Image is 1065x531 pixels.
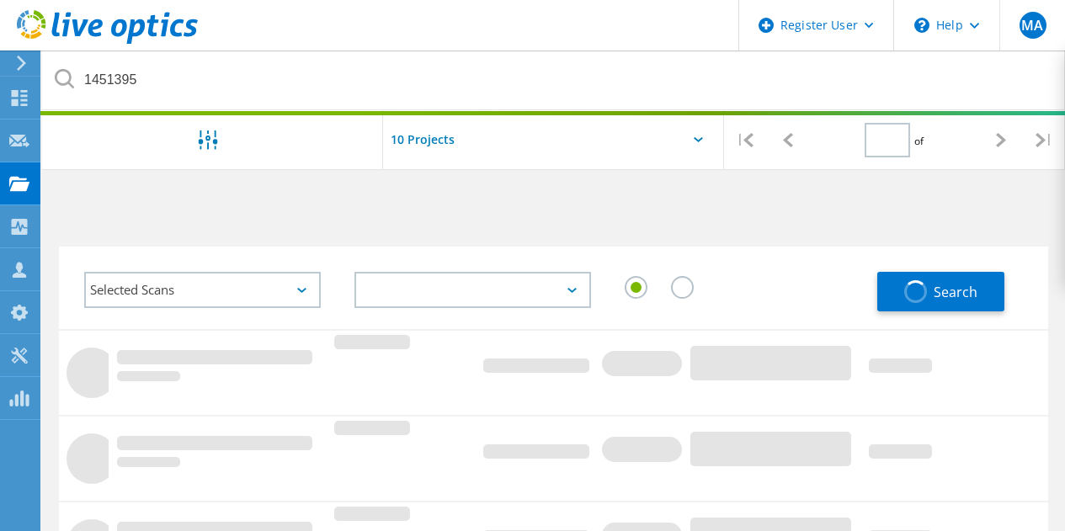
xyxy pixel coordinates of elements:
[877,272,1004,311] button: Search
[724,110,767,170] div: |
[934,283,977,301] span: Search
[1022,110,1065,170] div: |
[17,35,198,47] a: Live Optics Dashboard
[914,134,924,148] span: of
[84,272,321,308] div: Selected Scans
[914,18,929,33] svg: \n
[1021,19,1043,32] span: MA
